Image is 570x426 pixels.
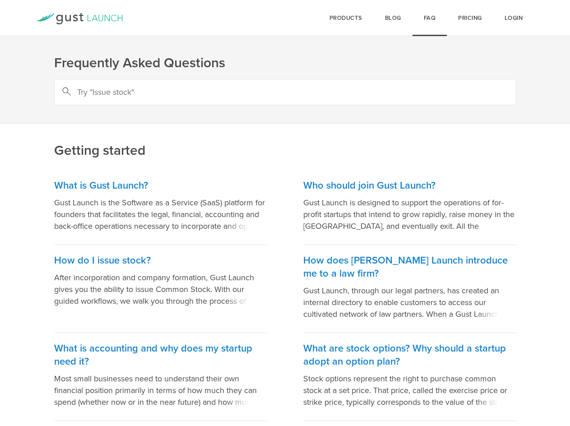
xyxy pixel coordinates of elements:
a: What is Gust Launch? Gust Launch is the Software as a Service (SaaS) platform for founders that f... [54,170,267,245]
p: Stock options represent the right to purchase common stock at a set price. That price, called the... [303,373,516,408]
h1: Frequently Asked Questions [54,54,516,72]
h3: How does [PERSON_NAME] Launch introduce me to a law firm? [303,254,516,280]
p: Most small businesses need to understand their own financial position primarily in terms of how m... [54,373,267,408]
input: Try "Issue stock" [54,79,516,105]
a: How does [PERSON_NAME] Launch introduce me to a law firm? Gust Launch, through our legal partners... [303,245,516,333]
p: Gust Launch is designed to support the operations of for-profit startups that intend to grow rapi... [303,197,516,232]
h3: What is Gust Launch? [54,179,267,192]
h3: What are stock options? Why should a startup adopt an option plan? [303,342,516,368]
p: Gust Launch, through our legal partners, has created an internal directory to enable customers to... [303,285,516,320]
p: After incorporation and company formation, Gust Launch gives you the ability to issue Common Stoc... [54,272,267,307]
h3: How do I issue stock? [54,254,267,267]
h2: Getting started [54,81,516,160]
a: What is accounting and why does my startup need it? Most small businesses need to understand thei... [54,333,267,421]
h3: What is accounting and why does my startup need it? [54,342,267,368]
a: Who should join Gust Launch? Gust Launch is designed to support the operations of for-profit star... [303,170,516,245]
p: Gust Launch is the Software as a Service (SaaS) platform for founders that facilitates the legal,... [54,197,267,232]
a: How do I issue stock? After incorporation and company formation, Gust Launch gives you the abilit... [54,245,267,333]
a: What are stock options? Why should a startup adopt an option plan? Stock options represent the ri... [303,333,516,421]
h3: Who should join Gust Launch? [303,179,516,192]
